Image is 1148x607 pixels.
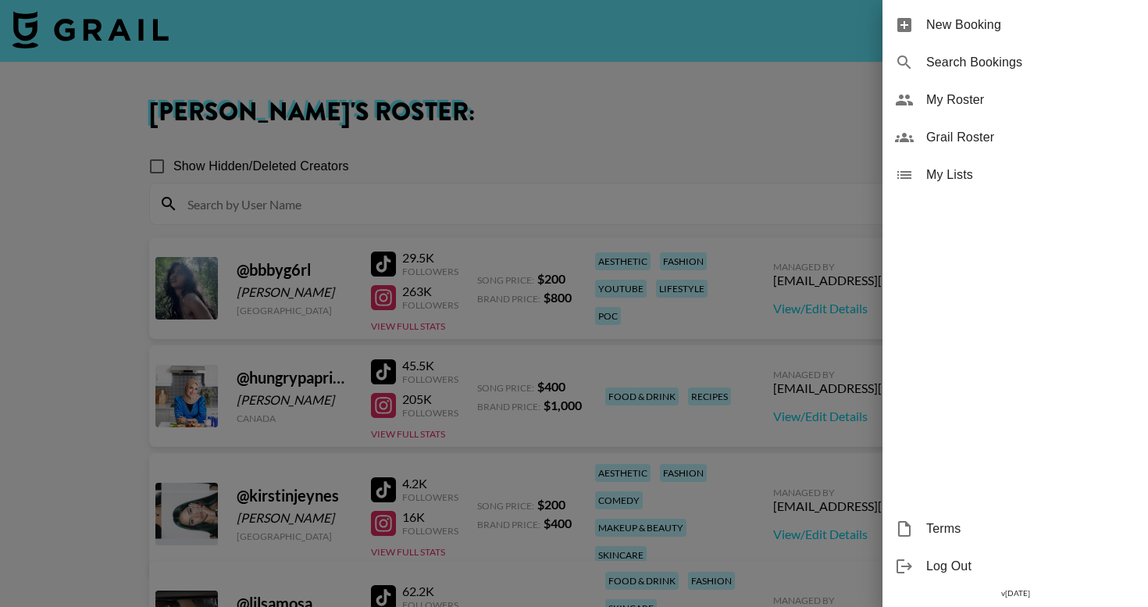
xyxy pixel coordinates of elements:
[926,557,1136,576] span: Log Out
[926,16,1136,34] span: New Booking
[926,91,1136,109] span: My Roster
[882,585,1148,602] div: v [DATE]
[882,44,1148,81] div: Search Bookings
[882,156,1148,194] div: My Lists
[926,53,1136,72] span: Search Bookings
[926,166,1136,184] span: My Lists
[882,6,1148,44] div: New Booking
[926,520,1136,538] span: Terms
[882,548,1148,585] div: Log Out
[882,81,1148,119] div: My Roster
[926,128,1136,147] span: Grail Roster
[882,510,1148,548] div: Terms
[882,119,1148,156] div: Grail Roster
